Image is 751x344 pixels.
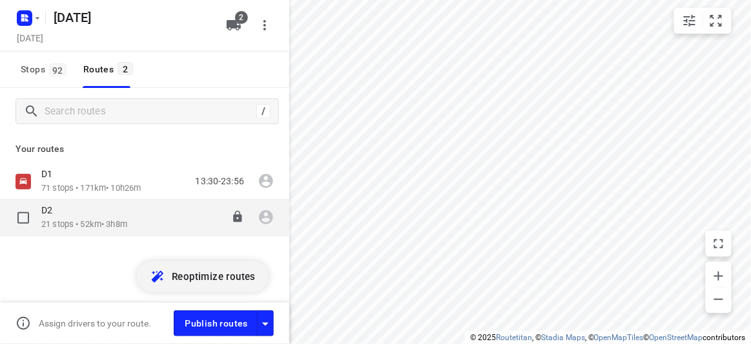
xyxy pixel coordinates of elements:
[48,7,216,28] h5: [DATE]
[15,142,274,156] p: Your routes
[45,102,256,122] input: Search routes
[703,8,729,34] button: Fit zoom
[594,333,644,342] a: OpenMapTiles
[41,182,141,195] p: 71 stops • 171km • 10h26m
[83,61,137,78] div: Routes
[41,204,60,216] p: D2
[41,168,60,180] p: D1
[12,30,48,45] h5: [DATE]
[41,219,127,231] p: 21 stops • 52km • 3h8m
[256,104,271,118] div: /
[196,175,244,188] p: 13:30-23:56
[253,168,279,194] span: Assign driver
[650,333,703,342] a: OpenStreetMap
[49,63,67,76] span: 92
[541,333,585,342] a: Stadia Maps
[231,210,244,225] button: Lock route
[258,315,273,331] div: Driver app settings
[39,318,151,328] p: Assign drivers to your route.
[221,12,247,38] button: 2
[137,261,269,292] button: Reoptimize routes
[21,61,70,78] span: Stops
[253,204,279,230] span: Assign driver
[674,8,732,34] div: small contained button group
[496,333,532,342] a: Routetitan
[235,11,248,24] span: 2
[174,310,258,336] button: Publish routes
[185,316,248,332] span: Publish routes
[172,268,256,285] span: Reoptimize routes
[118,62,133,75] span: 2
[470,333,746,342] li: © 2025 , © , © © contributors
